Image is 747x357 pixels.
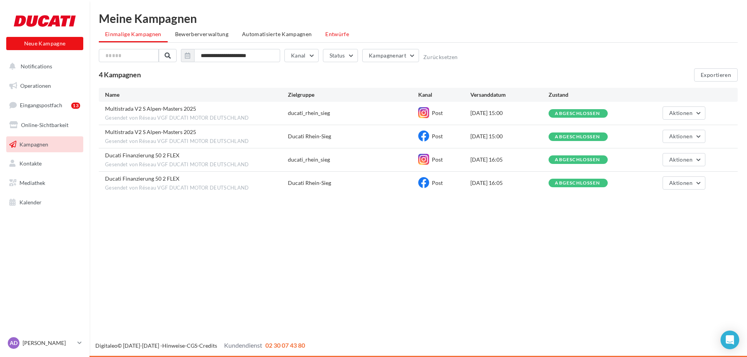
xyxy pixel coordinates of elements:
[432,110,443,116] span: Post
[5,155,85,172] a: Kontakte
[432,156,443,163] span: Post
[470,132,549,140] div: [DATE] 15:00
[555,111,600,116] div: abgeschlossen
[105,138,288,145] span: Gesendet von Réseau VGF DUCATI MOTOR DEUTSCHLAND
[95,342,117,349] a: Digitaleo
[323,49,358,62] button: Status
[21,63,52,70] span: Notifications
[99,70,141,79] span: 4 Kampagnen
[5,117,85,133] a: Online-Sichtbarkeit
[5,58,82,75] button: Notifications
[288,91,418,99] div: Zielgruppe
[418,91,470,99] div: Kanal
[187,342,197,349] a: CGS
[6,37,83,50] button: Neue Kampagne
[5,175,85,191] a: Mediathek
[284,49,319,62] button: Kanal
[19,199,42,205] span: Kalender
[470,91,549,99] div: Versanddatum
[555,181,600,186] div: abgeschlossen
[105,129,196,135] span: Multistrada V2 S Alpen-Masters 2025
[663,130,705,143] button: Aktionen
[105,115,288,122] span: Gesendet von Réseau VGF DUCATI MOTOR DEUTSCHLAND
[288,179,331,187] div: Ducati Rhein-Sieg
[105,152,179,158] span: Ducati Finanzierung 50 2 FLEX
[20,102,62,108] span: Eingangspostfach
[5,194,85,211] a: Kalender
[694,68,738,82] button: Exportieren
[175,31,228,37] span: Bewerberverwaltung
[549,91,627,99] div: Zustand
[669,156,693,163] span: Aktionen
[105,91,288,99] div: Name
[5,136,85,153] a: Kampagnen
[325,31,349,37] span: Entwürfe
[470,109,549,117] div: [DATE] 15:00
[669,179,693,186] span: Aktionen
[10,339,18,347] span: AD
[71,103,80,109] div: 13
[95,342,305,349] span: © [DATE]-[DATE] - - -
[224,341,262,349] span: Kundendienst
[432,133,443,139] span: Post
[6,336,83,350] a: AD [PERSON_NAME]
[199,342,217,349] a: Credits
[23,339,74,347] p: [PERSON_NAME]
[242,31,312,37] span: Automatisierte Kampagnen
[105,105,196,112] span: Multistrada V2 S Alpen-Masters 2025
[5,97,85,113] a: Eingangspostfach13
[105,185,288,192] span: Gesendet von Réseau VGF DUCATI MOTOR DEUTSCHLAND
[265,341,305,349] span: 02 30 07 43 80
[288,132,331,140] div: Ducati Rhein-Sieg
[663,153,705,166] button: Aktionen
[721,331,739,349] div: Open Intercom Messenger
[470,179,549,187] div: [DATE] 16:05
[555,157,600,162] div: abgeschlossen
[19,141,48,147] span: Kampagnen
[663,106,705,120] button: Aktionen
[162,342,185,349] a: Hinweise
[362,49,419,62] button: Kampagnenart
[99,12,738,24] div: Meine Kampagnen
[20,82,51,89] span: Operationen
[432,179,443,186] span: Post
[19,179,45,186] span: Mediathek
[423,54,458,60] button: Zurücksetzen
[105,175,179,182] span: Ducati Finanzierung 50 2 FLEX
[669,110,693,116] span: Aktionen
[105,161,288,168] span: Gesendet von Réseau VGF DUCATI MOTOR DEUTSCHLAND
[288,156,330,164] div: ducati_rhein_sieg
[19,160,42,167] span: Kontakte
[555,134,600,139] div: abgeschlossen
[669,133,693,139] span: Aktionen
[288,109,330,117] div: ducati_rhein_sieg
[21,122,68,128] span: Online-Sichtbarkeit
[470,156,549,164] div: [DATE] 16:05
[5,78,85,94] a: Operationen
[663,176,705,190] button: Aktionen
